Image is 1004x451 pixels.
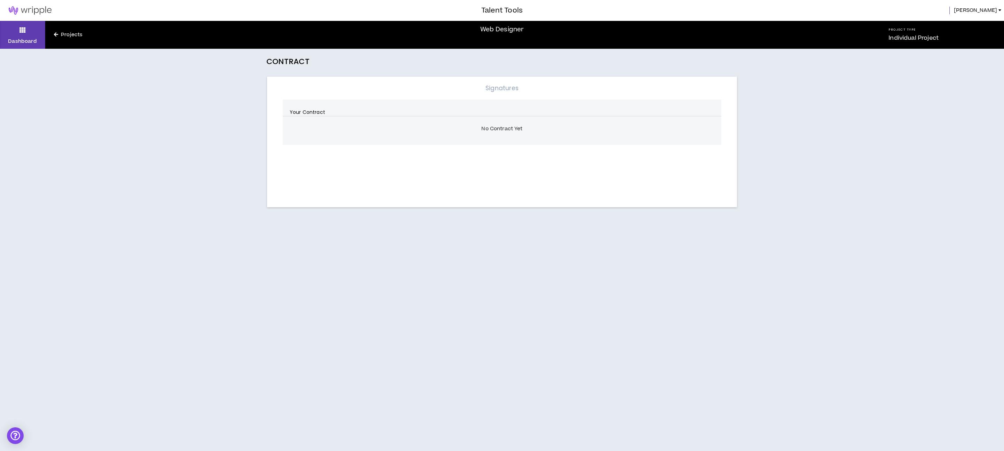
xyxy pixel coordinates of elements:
[954,7,997,14] span: [PERSON_NAME]
[45,31,91,39] a: Projects
[480,25,524,34] div: Web Designer
[889,34,939,42] p: Individual Project
[290,108,325,116] p: Your Contract
[481,5,523,16] h3: Talent Tools
[266,57,310,66] h2: Contract
[889,28,939,32] h5: Project Type
[283,84,721,93] div: Signatures
[8,38,37,45] p: Dashboard
[7,427,24,444] div: Open Intercom Messenger
[283,122,721,136] div: No Contract Yet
